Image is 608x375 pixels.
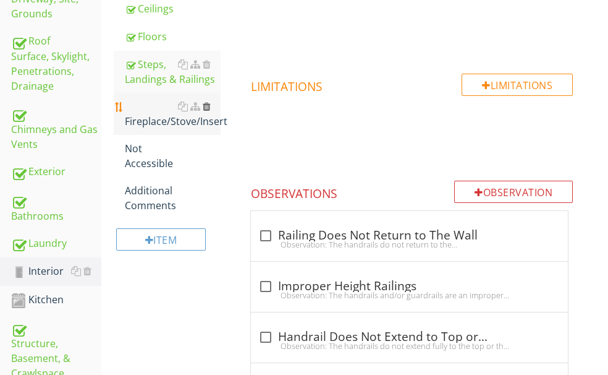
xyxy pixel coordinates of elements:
div: Ceilings [125,1,221,16]
div: Kitchen [11,292,101,308]
div: Additional Comments [125,183,221,213]
h4: Limitations [251,74,573,95]
div: Observation: The handrails and/or guardrails are an improper height.Recommendation: The client sh... [258,290,560,300]
div: Fireplace/Stove/Insert [125,99,221,129]
div: Observation [454,181,573,203]
div: Observation: The handrails do not extend fully to the top or the bottom.Recommendation: The clien... [258,341,560,351]
div: Chimneys and Gas Vents [11,106,101,152]
div: Observation: The handrails do not return to the wall.Recommendation: The client should consult wi... [258,239,560,249]
div: Item [116,228,206,251]
div: Laundry [11,236,101,252]
div: Steps, Landings & Railings [125,57,221,87]
div: Interior [11,264,101,280]
h4: Observations [251,181,573,202]
div: Limitations [462,74,573,96]
div: Bathrooms [11,192,101,223]
div: Exterior [11,164,101,180]
div: Not Accessible [125,141,221,171]
div: Floors [125,29,221,44]
div: Roof Surface, Skylight, Penetrations, Drainage [11,33,101,94]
